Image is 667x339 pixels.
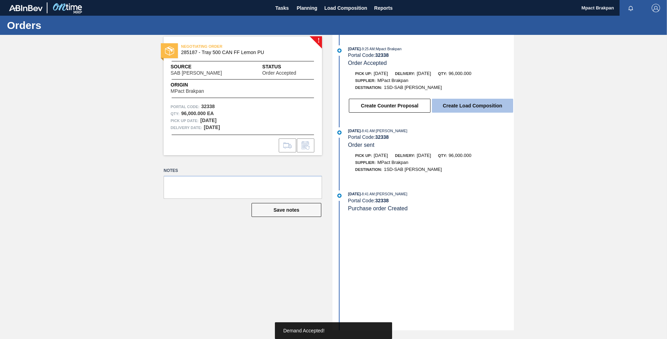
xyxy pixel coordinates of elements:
span: Supplier: [355,160,376,165]
span: Planning [297,4,317,12]
span: Demand Accepted! [283,328,324,333]
span: - 9:25 AM [361,47,375,51]
strong: [DATE] [200,118,216,123]
div: Portal Code: [348,134,514,140]
img: Logout [652,4,660,12]
span: Delivery: [395,71,415,76]
span: Supplier: [355,78,376,83]
span: - 8:41 AM [361,192,375,196]
span: Origin [171,81,222,89]
span: Qty : [171,110,179,117]
span: [DATE] [417,153,431,158]
strong: 32338 [201,104,215,109]
span: [DATE] [348,47,361,51]
span: 1SD-SAB [PERSON_NAME] [384,167,442,172]
span: Portal Code: [171,103,200,110]
label: Notes [164,166,322,176]
span: MPact Brakpan [377,78,409,83]
div: Portal Code: [348,198,514,203]
span: SAB [PERSON_NAME] [171,70,222,76]
button: Create Counter Proposal [349,99,430,113]
span: Pick up: [355,71,372,76]
span: Status [262,63,315,70]
button: Save notes [252,203,321,217]
span: Order Accepted [348,60,387,66]
strong: 32338 [375,198,389,203]
span: [DATE] [374,71,388,76]
span: : [PERSON_NAME] [375,129,407,133]
span: [DATE] [374,153,388,158]
span: MPact Brakpan [377,160,409,165]
img: atual [337,130,342,135]
button: Notifications [620,3,642,13]
img: atual [337,194,342,198]
span: Order Accepted [262,70,296,76]
button: Create Load Composition [432,99,513,113]
span: Delivery Date: [171,124,202,131]
span: 285187 - Tray 500 CAN FF Lemon PU [181,50,308,55]
strong: [DATE] [204,125,220,130]
div: Inform order change [297,138,314,152]
strong: 32338 [375,134,389,140]
span: Qty: [438,153,447,158]
span: Qty: [438,71,447,76]
span: Delivery: [395,153,415,158]
span: [DATE] [348,192,361,196]
strong: 96,000.000 EA [181,111,213,116]
div: Portal Code: [348,52,514,58]
span: Destination: [355,85,382,90]
span: 96,000.000 [449,71,471,76]
span: : [PERSON_NAME] [375,192,407,196]
span: Pick up: [355,153,372,158]
img: status [165,46,174,55]
img: TNhmsLtSVTkK8tSr43FrP2fwEKptu5GPRR3wAAAABJRU5ErkJggg== [9,5,43,11]
span: [DATE] [348,129,361,133]
span: 96,000.000 [449,153,471,158]
div: Go to Load Composition [279,138,296,152]
span: Source [171,63,243,70]
img: atual [337,48,342,53]
span: : Mpact Brakpan [375,47,402,51]
span: NEGOTIATING ORDER [181,43,279,50]
span: Order sent [348,142,375,148]
span: Load Composition [324,4,367,12]
span: Reports [374,4,393,12]
span: [DATE] [417,71,431,76]
span: Purchase order Created [348,205,408,211]
span: Destination: [355,167,382,172]
span: 1SD-SAB [PERSON_NAME] [384,85,442,90]
span: - 8:41 AM [361,129,375,133]
span: Pick up Date: [171,117,198,124]
span: Tasks [275,4,290,12]
h1: Orders [7,21,131,29]
strong: 32338 [375,52,389,58]
span: MPact Brakpan [171,89,204,94]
